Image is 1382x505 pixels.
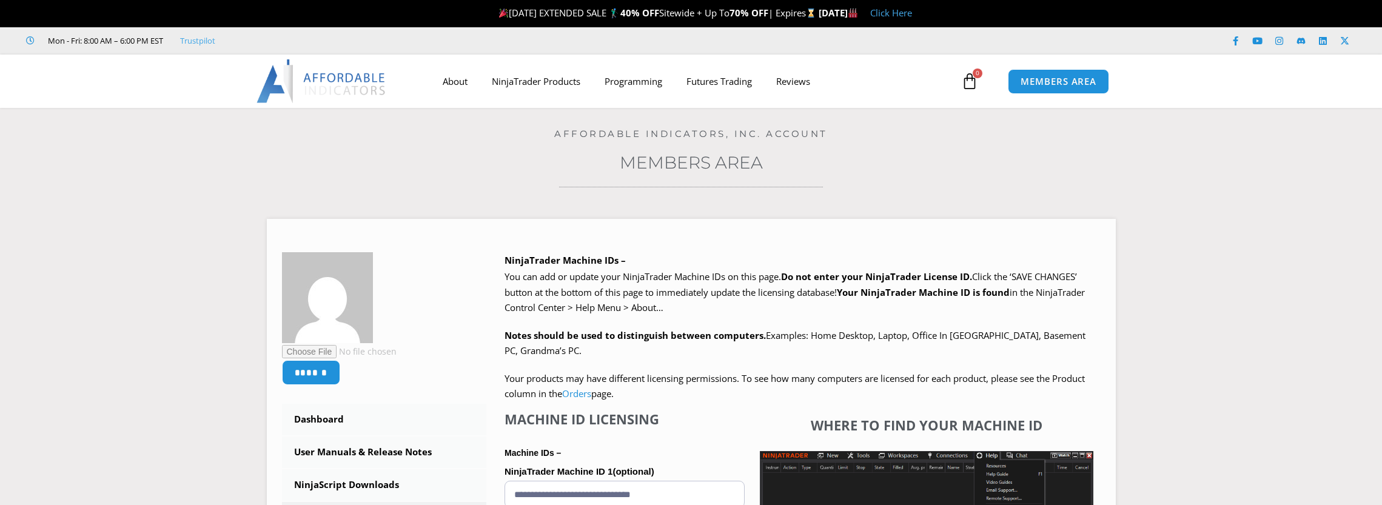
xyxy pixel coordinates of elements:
[781,270,972,283] b: Do not enter your NinjaTrader License ID.
[496,7,819,19] span: [DATE] EXTENDED SALE 🏌️‍♂️ Sitewide + Up To | Expires
[620,7,659,19] strong: 40% OFF
[282,469,487,501] a: NinjaScript Downloads
[257,59,387,103] img: LogoAI | Affordable Indicators – NinjaTrader
[431,67,480,95] a: About
[505,463,745,481] label: NinjaTrader Machine ID 1
[480,67,592,95] a: NinjaTrader Products
[1008,69,1109,94] a: MEMBERS AREA
[807,8,816,18] img: ⌛
[431,67,958,95] nav: Menu
[870,7,912,19] a: Click Here
[180,33,215,48] a: Trustpilot
[282,252,373,343] img: 3e961ded3c57598c38b75bad42f30339efeb9c3e633a926747af0a11817a7dee
[760,417,1093,433] h4: Where to find your Machine ID
[505,372,1085,400] span: Your products may have different licensing permissions. To see how many computers are licensed fo...
[819,7,858,19] strong: [DATE]
[499,8,508,18] img: 🎉
[505,270,1085,313] span: Click the ‘SAVE CHANGES’ button at the bottom of this page to immediately update the licensing da...
[612,466,654,477] span: (optional)
[943,64,996,99] a: 0
[505,270,781,283] span: You can add or update your NinjaTrader Machine IDs on this page.
[282,404,487,435] a: Dashboard
[730,7,768,19] strong: 70% OFF
[505,254,626,266] b: NinjaTrader Machine IDs –
[973,69,982,78] span: 0
[505,329,766,341] strong: Notes should be used to distinguish between computers.
[674,67,764,95] a: Futures Trading
[282,436,487,468] a: User Manuals & Release Notes
[592,67,674,95] a: Programming
[505,448,561,458] strong: Machine IDs –
[848,8,857,18] img: 🏭
[505,411,745,427] h4: Machine ID Licensing
[45,33,163,48] span: Mon - Fri: 8:00 AM – 6:00 PM EST
[837,286,1010,298] strong: Your NinjaTrader Machine ID is found
[562,387,591,400] a: Orders
[1021,77,1096,86] span: MEMBERS AREA
[554,128,828,139] a: Affordable Indicators, Inc. Account
[505,329,1085,357] span: Examples: Home Desktop, Laptop, Office In [GEOGRAPHIC_DATA], Basement PC, Grandma’s PC.
[620,152,763,173] a: Members Area
[764,67,822,95] a: Reviews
